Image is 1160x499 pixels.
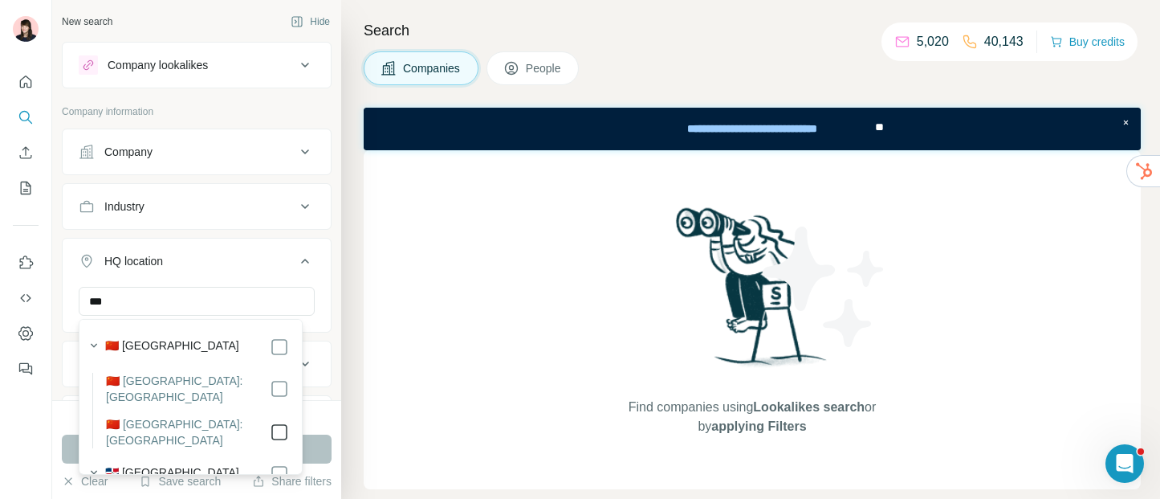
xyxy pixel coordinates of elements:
button: Search [13,103,39,132]
iframe: Intercom live chat [1105,444,1144,483]
span: applying Filters [711,419,806,433]
span: People [526,60,563,76]
img: Surfe Illustration - Stars [752,215,897,359]
button: Company lookalikes [63,46,331,84]
button: Share filters [252,473,332,489]
img: Avatar [13,16,39,42]
div: New search [62,14,112,29]
button: Use Surfe on LinkedIn [13,248,39,277]
button: Hide [279,10,341,34]
div: Company lookalikes [108,57,208,73]
label: 🇨🇳 [GEOGRAPHIC_DATA]: [GEOGRAPHIC_DATA] [106,416,270,448]
img: Surfe Illustration - Woman searching with binoculars [669,203,836,382]
button: Use Surfe API [13,284,39,313]
h4: Search [364,19,1141,42]
button: Buy credits [1050,31,1125,53]
span: Find companies using or by [624,398,881,436]
span: Companies [403,60,462,76]
p: Company information [62,104,332,119]
label: 🇩🇴 [GEOGRAPHIC_DATA] [105,464,239,484]
div: Industry [104,198,144,215]
button: My lists [13,174,39,202]
p: 40,143 [984,32,1024,51]
button: Quick start [13,67,39,96]
div: Company [104,144,153,160]
button: Feedback [13,354,39,383]
p: 5,020 [917,32,949,51]
button: Save search [139,473,221,489]
button: Company [63,133,331,171]
iframe: Banner [364,108,1141,150]
label: 🇨🇳 [GEOGRAPHIC_DATA] [105,337,239,357]
button: Dashboard [13,319,39,348]
button: Annual revenue ($) [63,345,331,383]
div: HQ location [104,253,163,269]
label: 🇨🇳 [GEOGRAPHIC_DATA]: [GEOGRAPHIC_DATA] [106,373,270,405]
button: Clear [62,473,108,489]
button: Enrich CSV [13,138,39,167]
button: Employees (size) [63,399,331,438]
button: Industry [63,187,331,226]
span: Lookalikes search [753,400,865,414]
button: HQ location [63,242,331,287]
